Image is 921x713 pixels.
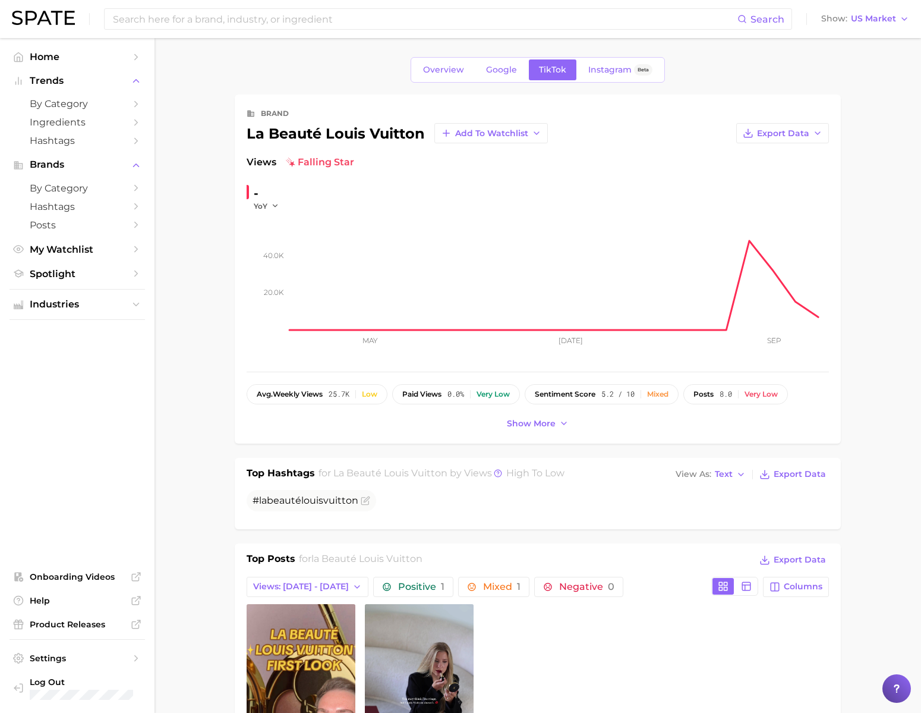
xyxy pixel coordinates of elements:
[10,197,145,216] a: Hashtags
[259,495,267,506] span: la
[10,568,145,586] a: Onboarding Videos
[30,51,125,62] span: Home
[756,466,829,483] button: Export Data
[483,582,521,592] span: Mixed
[10,296,145,313] button: Industries
[507,419,556,429] span: Show more
[720,390,732,398] span: 8.0
[10,113,145,131] a: Ingredients
[715,471,733,478] span: Text
[10,48,145,66] a: Home
[254,184,287,203] div: -
[745,390,778,398] div: Very low
[286,158,295,167] img: falling star
[361,496,370,505] button: Flag as miscategorized or irrelevant
[10,240,145,259] a: My Watchlist
[588,65,632,75] span: Instagram
[30,135,125,146] span: Hashtags
[311,553,422,564] span: la beauté louis vuitton
[517,581,521,592] span: 1
[851,15,896,22] span: US Market
[402,390,441,398] span: paid views
[398,582,444,592] span: Positive
[329,390,349,398] span: 25.7k
[559,582,614,592] span: Negative
[757,128,809,139] span: Export Data
[247,123,548,143] div: la beauté louis vuitton
[447,390,464,398] span: 0.0%
[10,265,145,283] a: Spotlight
[247,552,295,570] h1: Top Posts
[525,384,679,404] button: sentiment score5.2 / 10Mixed
[333,467,447,479] span: la beauté louis vuitton
[750,14,784,25] span: Search
[10,95,145,113] a: by Category
[30,183,125,194] span: by Category
[539,65,566,75] span: TikTok
[413,59,474,80] a: Overview
[318,466,564,483] h2: for by Views
[504,416,572,432] button: Show more
[247,577,368,597] button: Views: [DATE] - [DATE]
[486,65,517,75] span: Google
[267,495,301,506] span: beauté
[638,65,649,75] span: Beta
[434,123,548,143] button: Add to Watchlist
[30,571,125,582] span: Onboarding Videos
[673,467,749,482] button: View AsText
[30,159,125,170] span: Brands
[30,76,125,86] span: Trends
[301,495,323,506] span: louis
[299,552,422,570] h2: for
[112,9,737,29] input: Search here for a brand, industry, or ingredient
[323,495,358,506] span: vuitton
[10,216,145,234] a: Posts
[257,390,323,398] span: weekly views
[12,11,75,25] img: SPATE
[30,98,125,109] span: by Category
[30,595,125,606] span: Help
[455,128,528,139] span: Add to Watchlist
[286,155,354,169] span: falling star
[257,390,273,398] abbr: average
[10,131,145,150] a: Hashtags
[253,495,358,506] span: #
[247,155,276,169] span: Views
[529,59,576,80] a: TikTok
[763,577,829,597] button: Columns
[30,117,125,128] span: Ingredients
[818,11,912,27] button: ShowUS Market
[264,288,284,297] tspan: 20.0k
[10,72,145,90] button: Trends
[756,552,829,568] button: Export Data
[683,384,788,404] button: posts8.0Very low
[362,390,377,398] div: Low
[476,59,527,80] a: Google
[676,471,711,478] span: View As
[261,106,289,121] div: brand
[263,251,284,260] tspan: 40.0k
[10,615,145,633] a: Product Releases
[10,592,145,610] a: Help
[30,244,125,255] span: My Watchlist
[506,467,564,479] span: high to low
[30,201,125,212] span: Hashtags
[736,123,829,143] button: Export Data
[784,582,822,592] span: Columns
[254,201,267,211] span: YoY
[477,390,510,398] div: Very low
[30,677,135,687] span: Log Out
[362,336,378,345] tspan: May
[10,673,145,703] a: Log out. Currently logged in with e-mail doyeon@spate.nyc.
[423,65,464,75] span: Overview
[247,384,387,404] button: avg.weekly views25.7kLow
[30,219,125,231] span: Posts
[30,653,125,664] span: Settings
[601,390,635,398] span: 5.2 / 10
[774,555,826,565] span: Export Data
[30,619,125,630] span: Product Releases
[767,336,781,345] tspan: Sep
[254,201,279,211] button: YoY
[774,469,826,479] span: Export Data
[30,299,125,310] span: Industries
